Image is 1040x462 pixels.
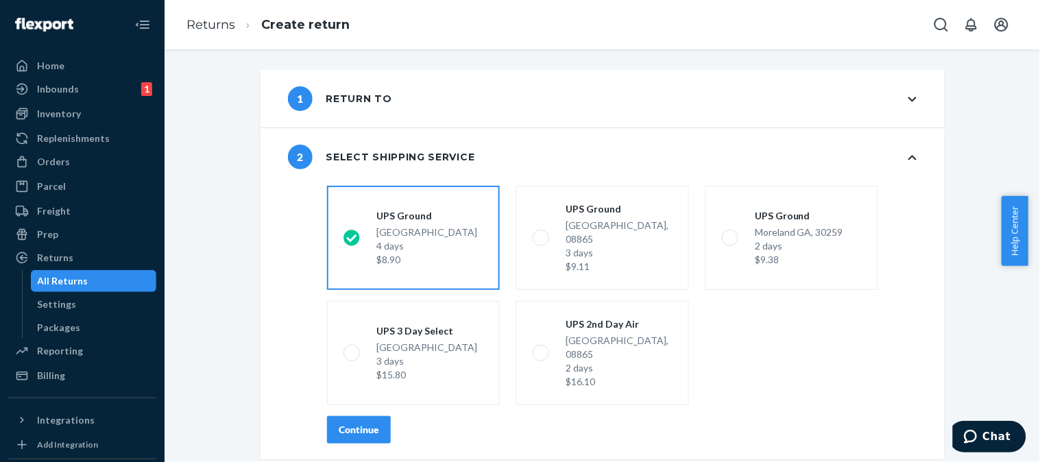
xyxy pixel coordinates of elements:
[37,155,70,169] div: Orders
[38,321,81,335] div: Packages
[129,11,156,38] button: Close Navigation
[566,260,673,273] div: $9.11
[376,239,477,253] div: 4 days
[8,365,156,387] a: Billing
[31,317,157,339] a: Packages
[566,334,673,389] div: [GEOGRAPHIC_DATA], 08865
[755,239,843,253] div: 2 days
[8,200,156,222] a: Freight
[31,270,157,292] a: All Returns
[755,209,843,223] div: UPS Ground
[37,228,58,241] div: Prep
[566,202,673,216] div: UPS Ground
[15,18,73,32] img: Flexport logo
[1002,196,1028,266] button: Help Center
[37,107,81,121] div: Inventory
[288,86,392,111] div: Return to
[8,223,156,245] a: Prep
[327,416,391,443] button: Continue
[37,82,79,96] div: Inbounds
[376,209,477,223] div: UPS Ground
[37,369,65,382] div: Billing
[38,297,77,311] div: Settings
[376,354,477,368] div: 3 days
[953,421,1026,455] iframe: Opens a widget where you can chat to one of our agents
[376,368,477,382] div: $15.80
[755,226,843,267] div: Moreland GA, 30259
[755,253,843,267] div: $9.38
[261,17,350,32] a: Create return
[8,127,156,149] a: Replenishments
[31,293,157,315] a: Settings
[141,82,152,96] div: 1
[566,361,673,375] div: 2 days
[37,180,66,193] div: Parcel
[339,423,379,437] div: Continue
[37,204,71,218] div: Freight
[376,341,477,382] div: [GEOGRAPHIC_DATA]
[37,59,64,73] div: Home
[376,226,477,267] div: [GEOGRAPHIC_DATA]
[958,11,985,38] button: Open notifications
[288,145,475,169] div: Select shipping service
[186,17,235,32] a: Returns
[566,246,673,260] div: 3 days
[37,439,98,450] div: Add Integration
[988,11,1015,38] button: Open account menu
[288,145,313,169] span: 2
[37,344,83,358] div: Reporting
[566,375,673,389] div: $16.10
[928,11,955,38] button: Open Search Box
[37,413,95,427] div: Integrations
[8,340,156,362] a: Reporting
[8,78,156,100] a: Inbounds1
[8,103,156,125] a: Inventory
[566,317,673,331] div: UPS 2nd Day Air
[8,247,156,269] a: Returns
[8,437,156,453] a: Add Integration
[37,132,110,145] div: Replenishments
[566,219,673,273] div: [GEOGRAPHIC_DATA], 08865
[376,253,477,267] div: $8.90
[8,409,156,431] button: Integrations
[8,55,156,77] a: Home
[8,151,156,173] a: Orders
[176,5,361,45] ol: breadcrumbs
[376,324,477,338] div: UPS 3 Day Select
[8,175,156,197] a: Parcel
[288,86,313,111] span: 1
[38,274,88,288] div: All Returns
[37,251,73,265] div: Returns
